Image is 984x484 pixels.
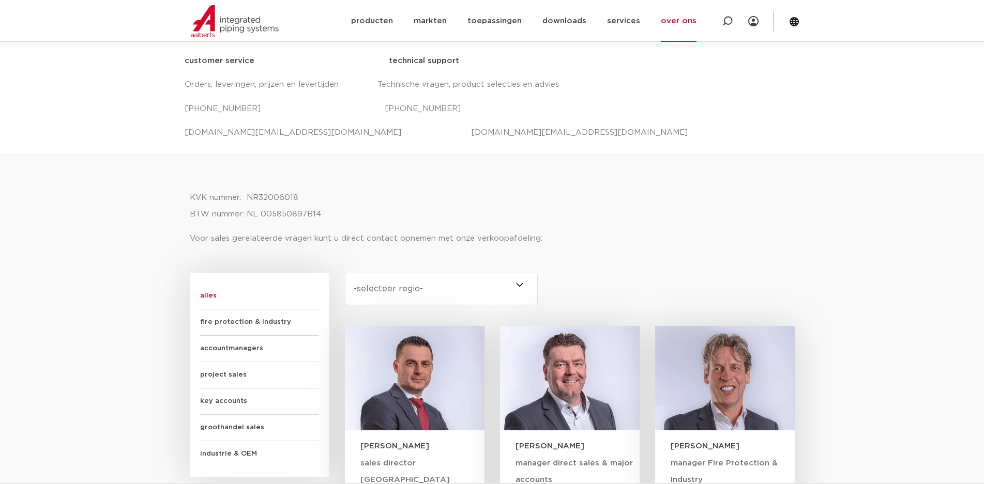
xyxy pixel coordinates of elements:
[671,441,795,451] h3: [PERSON_NAME]
[190,230,795,247] p: Voor sales gerelateerde vragen kunt u direct contact opnemen met onze verkoopafdeling:
[185,101,800,117] p: [PHONE_NUMBER] [PHONE_NUMBER]
[200,441,319,467] span: industrie & OEM
[200,336,319,362] span: accountmanagers
[190,190,795,223] p: KVK nummer: NR32006018 BTW nummer: NL 005850897B14
[200,388,319,415] span: key accounts
[200,362,319,388] span: project sales
[360,459,450,483] span: sales director [GEOGRAPHIC_DATA]
[516,441,640,451] h3: [PERSON_NAME]
[200,309,319,336] span: fire protection & industry
[185,124,800,141] p: [DOMAIN_NAME][EMAIL_ADDRESS][DOMAIN_NAME] [DOMAIN_NAME][EMAIL_ADDRESS][DOMAIN_NAME]
[185,57,459,65] strong: customer service technical support
[200,283,319,309] span: alles
[671,459,778,483] span: manager Fire Protection & Industry
[516,459,633,483] span: manager direct sales & major accounts
[185,76,800,93] p: Orders, leveringen, prijzen en levertijden Technische vragen, product selecties en advies
[200,415,319,441] span: groothandel sales
[360,441,485,451] h3: [PERSON_NAME]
